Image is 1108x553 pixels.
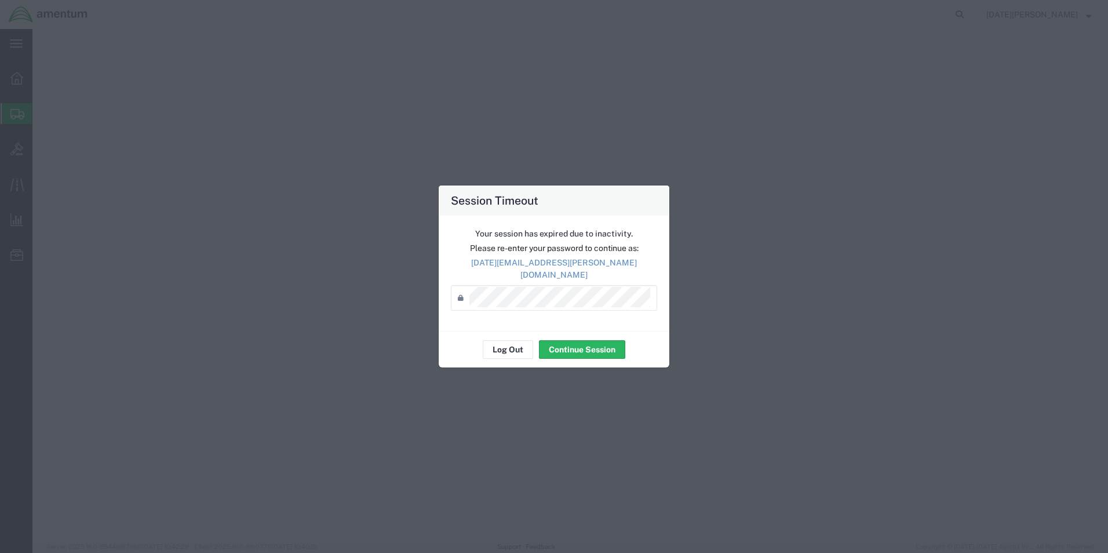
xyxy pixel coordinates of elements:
h4: Session Timeout [451,192,538,209]
p: [DATE][EMAIL_ADDRESS][PERSON_NAME][DOMAIN_NAME] [451,257,657,281]
p: Please re-enter your password to continue as: [451,242,657,254]
button: Log Out [483,340,533,359]
p: Your session has expired due to inactivity. [451,228,657,240]
button: Continue Session [539,340,625,359]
